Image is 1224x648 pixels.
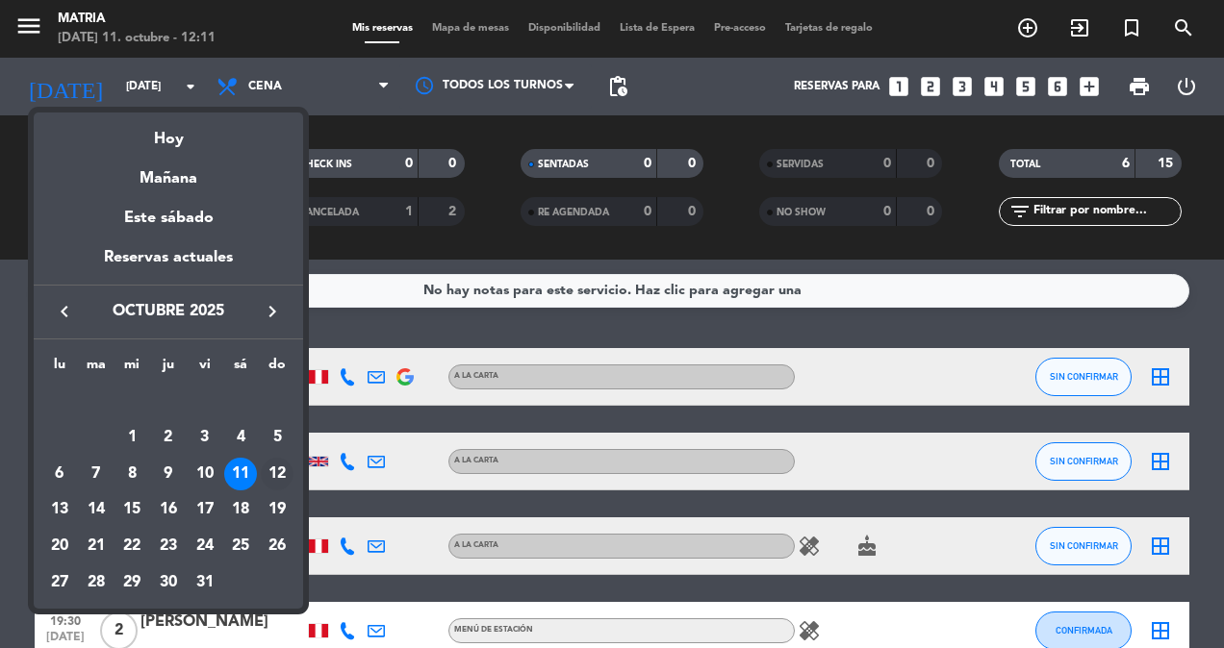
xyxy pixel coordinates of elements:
button: keyboard_arrow_right [255,299,290,324]
div: 25 [224,530,257,562]
td: 30 de octubre de 2025 [150,564,187,601]
div: 29 [115,566,148,599]
div: 9 [152,458,185,490]
td: 5 de octubre de 2025 [259,419,295,456]
td: 12 de octubre de 2025 [259,456,295,492]
td: 14 de octubre de 2025 [78,491,115,528]
td: 23 de octubre de 2025 [150,528,187,564]
td: 19 de octubre de 2025 [259,491,295,528]
td: 16 de octubre de 2025 [150,491,187,528]
span: octubre 2025 [82,299,255,324]
div: 21 [80,530,113,562]
div: Este sábado [34,191,303,245]
td: 15 de octubre de 2025 [114,491,150,528]
td: 29 de octubre de 2025 [114,564,150,601]
td: 26 de octubre de 2025 [259,528,295,564]
div: 6 [43,458,76,490]
th: sábado [223,354,260,384]
td: 31 de octubre de 2025 [187,564,223,601]
td: 18 de octubre de 2025 [223,491,260,528]
th: domingo [259,354,295,384]
div: 3 [189,421,221,454]
div: 24 [189,530,221,562]
div: 23 [152,530,185,562]
div: 27 [43,566,76,599]
td: 24 de octubre de 2025 [187,528,223,564]
div: 4 [224,421,257,454]
div: 19 [261,493,293,526]
td: 22 de octubre de 2025 [114,528,150,564]
div: Mañana [34,152,303,191]
div: 2 [152,421,185,454]
th: miércoles [114,354,150,384]
div: 22 [115,530,148,562]
div: 1 [115,421,148,454]
div: 11 [224,458,257,490]
td: 4 de octubre de 2025 [223,419,260,456]
div: Reservas actuales [34,245,303,285]
th: viernes [187,354,223,384]
th: lunes [41,354,78,384]
div: 30 [152,566,185,599]
div: 28 [80,566,113,599]
button: keyboard_arrow_left [47,299,82,324]
div: 20 [43,530,76,562]
td: 2 de octubre de 2025 [150,419,187,456]
i: keyboard_arrow_left [53,300,76,323]
div: 26 [261,530,293,562]
div: 15 [115,493,148,526]
div: 12 [261,458,293,490]
td: 8 de octubre de 2025 [114,456,150,492]
td: 1 de octubre de 2025 [114,419,150,456]
td: 11 de octubre de 2025 [223,456,260,492]
td: OCT. [41,383,295,419]
div: 13 [43,493,76,526]
td: 25 de octubre de 2025 [223,528,260,564]
div: 18 [224,493,257,526]
td: 7 de octubre de 2025 [78,456,115,492]
td: 21 de octubre de 2025 [78,528,115,564]
td: 20 de octubre de 2025 [41,528,78,564]
td: 28 de octubre de 2025 [78,564,115,601]
div: 17 [189,493,221,526]
td: 6 de octubre de 2025 [41,456,78,492]
div: 10 [189,458,221,490]
div: 16 [152,493,185,526]
td: 13 de octubre de 2025 [41,491,78,528]
div: Hoy [34,112,303,152]
td: 9 de octubre de 2025 [150,456,187,492]
div: 31 [189,566,221,599]
th: martes [78,354,115,384]
th: jueves [150,354,187,384]
div: 8 [115,458,148,490]
td: 27 de octubre de 2025 [41,564,78,601]
td: 17 de octubre de 2025 [187,491,223,528]
div: 5 [261,421,293,454]
div: 7 [80,458,113,490]
td: 10 de octubre de 2025 [187,456,223,492]
div: 14 [80,493,113,526]
i: keyboard_arrow_right [261,300,284,323]
td: 3 de octubre de 2025 [187,419,223,456]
